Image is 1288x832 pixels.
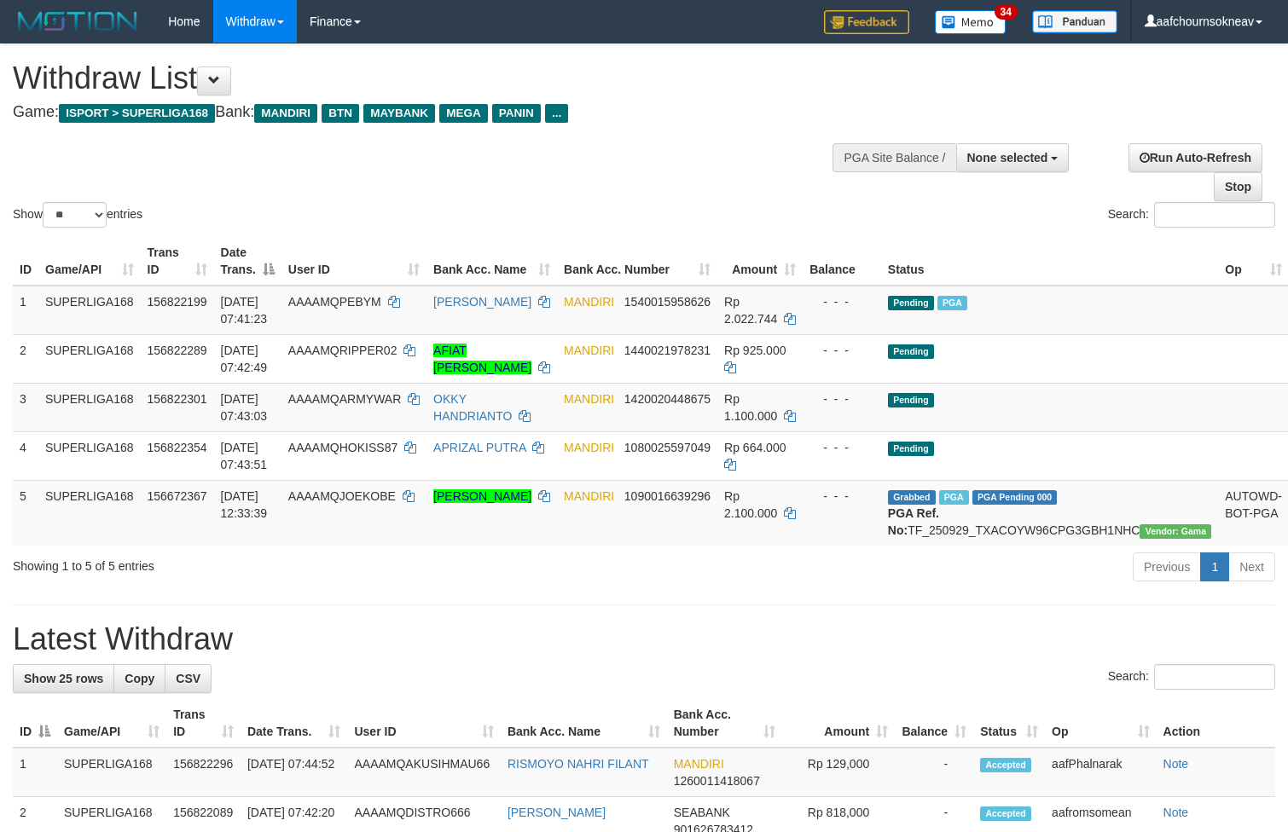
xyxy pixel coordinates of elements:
[1163,806,1189,819] a: Note
[667,699,782,748] th: Bank Acc. Number: activate to sort column ascending
[148,489,207,503] span: 156672367
[426,237,557,286] th: Bank Acc. Name: activate to sort column ascending
[214,237,281,286] th: Date Trans.: activate to sort column descending
[717,237,803,286] th: Amount: activate to sort column ascending
[57,748,166,797] td: SUPERLIGA168
[973,699,1045,748] th: Status: activate to sort column ascending
[288,441,397,454] span: AAAAMQHOKISS87
[803,237,881,286] th: Balance
[624,392,711,406] span: Copy 1420020448675 to clipboard
[1108,664,1275,690] label: Search:
[24,672,103,685] span: Show 25 rows
[1108,202,1275,228] label: Search:
[221,295,268,326] span: [DATE] 07:41:23
[1045,748,1156,797] td: aafPhalnarak
[674,757,724,771] span: MANDIRI
[557,237,717,286] th: Bank Acc. Number: activate to sort column ascending
[935,10,1007,34] img: Button%20Memo.svg
[433,392,512,423] a: OKKY HANDRIANTO
[113,664,165,693] a: Copy
[221,344,268,374] span: [DATE] 07:42:49
[1154,202,1275,228] input: Search:
[38,480,141,546] td: SUPERLIGA168
[13,480,38,546] td: 5
[165,664,212,693] a: CSV
[166,699,241,748] th: Trans ID: activate to sort column ascending
[176,672,200,685] span: CSV
[38,431,141,480] td: SUPERLIGA168
[980,758,1031,772] span: Accepted
[564,344,614,357] span: MANDIRI
[288,295,381,309] span: AAAAMQPEBYM
[433,489,531,503] a: [PERSON_NAME]
[13,748,57,797] td: 1
[724,441,786,454] span: Rp 664.000
[13,551,524,575] div: Showing 1 to 5 of 5 entries
[13,286,38,335] td: 1
[13,622,1275,656] h1: Latest Withdraw
[1228,552,1275,581] a: Next
[724,392,777,423] span: Rp 1.100.000
[809,293,874,310] div: - - -
[782,699,895,748] th: Amount: activate to sort column ascending
[13,383,38,431] td: 3
[281,237,426,286] th: User ID: activate to sort column ascending
[13,9,142,34] img: MOTION_logo.png
[254,104,317,123] span: MANDIRI
[564,441,614,454] span: MANDIRI
[888,296,934,310] span: Pending
[347,748,500,797] td: AAAAMQAKUSIHMAU66
[564,392,614,406] span: MANDIRI
[980,806,1031,821] span: Accepted
[624,295,711,309] span: Copy 1540015958626 to clipboard
[148,344,207,357] span: 156822289
[508,806,606,819] a: [PERSON_NAME]
[501,699,667,748] th: Bank Acc. Name: activate to sort column ascending
[492,104,541,123] span: PANIN
[624,344,711,357] span: Copy 1440021978231 to clipboard
[888,344,934,359] span: Pending
[1032,10,1117,33] img: panduan.png
[967,151,1048,165] span: None selected
[13,664,114,693] a: Show 25 rows
[895,699,973,748] th: Balance: activate to sort column ascending
[13,699,57,748] th: ID: activate to sort column descending
[288,489,396,503] span: AAAAMQJOEKOBE
[1163,757,1189,771] a: Note
[43,202,107,228] select: Showentries
[939,490,969,505] span: Marked by aafsengchandara
[508,757,649,771] a: RISMOYO NAHRI FILANT
[141,237,214,286] th: Trans ID: activate to sort column ascending
[125,672,154,685] span: Copy
[38,334,141,383] td: SUPERLIGA168
[888,442,934,456] span: Pending
[13,104,842,121] h4: Game: Bank:
[809,390,874,407] div: - - -
[809,439,874,456] div: - - -
[57,699,166,748] th: Game/API: activate to sort column ascending
[241,699,348,748] th: Date Trans.: activate to sort column ascending
[624,489,711,503] span: Copy 1090016639296 to clipboard
[895,748,973,797] td: -
[881,237,1218,286] th: Status
[221,441,268,471] span: [DATE] 07:43:51
[824,10,909,34] img: Feedback.jpg
[972,490,1058,505] span: PGA Pending
[1214,172,1262,201] a: Stop
[881,480,1218,546] td: TF_250929_TXACOYW96CPG3GBH1NHC
[1200,552,1229,581] a: 1
[322,104,359,123] span: BTN
[937,296,967,310] span: Marked by aafchoeunmanni
[38,237,141,286] th: Game/API: activate to sort column ascending
[433,441,525,454] a: APRIZAL PUTRA
[288,344,397,357] span: AAAAMQRIPPER02
[13,237,38,286] th: ID
[13,431,38,480] td: 4
[363,104,435,123] span: MAYBANK
[1128,143,1262,172] a: Run Auto-Refresh
[724,295,777,326] span: Rp 2.022.744
[148,295,207,309] span: 156822199
[1157,699,1275,748] th: Action
[674,806,730,819] span: SEABANK
[1154,664,1275,690] input: Search:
